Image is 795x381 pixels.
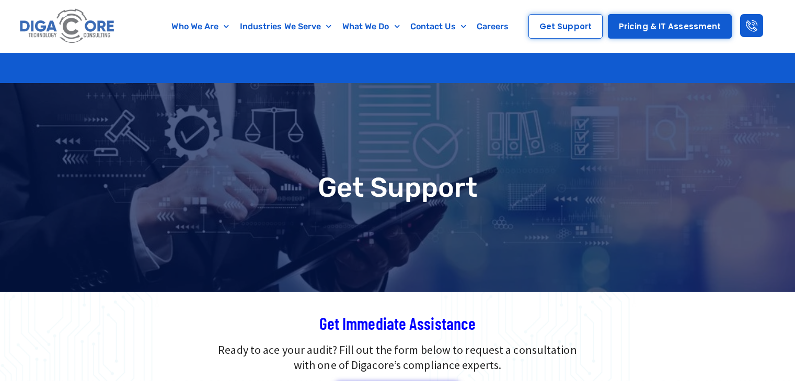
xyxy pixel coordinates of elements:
a: Contact Us [405,15,471,39]
a: What We Do [337,15,405,39]
span: Get Support [539,22,592,30]
nav: Menu [159,15,521,39]
span: Get Immediate Assistance [319,313,476,333]
a: Careers [471,15,514,39]
a: Pricing & IT Assessment [608,14,732,39]
span: Pricing & IT Assessment [619,22,721,30]
a: Who We Are [166,15,234,39]
a: Get Support [528,14,603,39]
a: Industries We Serve [235,15,337,39]
p: Ready to ace your audit? Fill out the form below to request a consultation with one of Digacore’s... [63,342,732,373]
h1: Get Support [5,174,790,201]
img: Digacore logo 1 [17,5,118,47]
